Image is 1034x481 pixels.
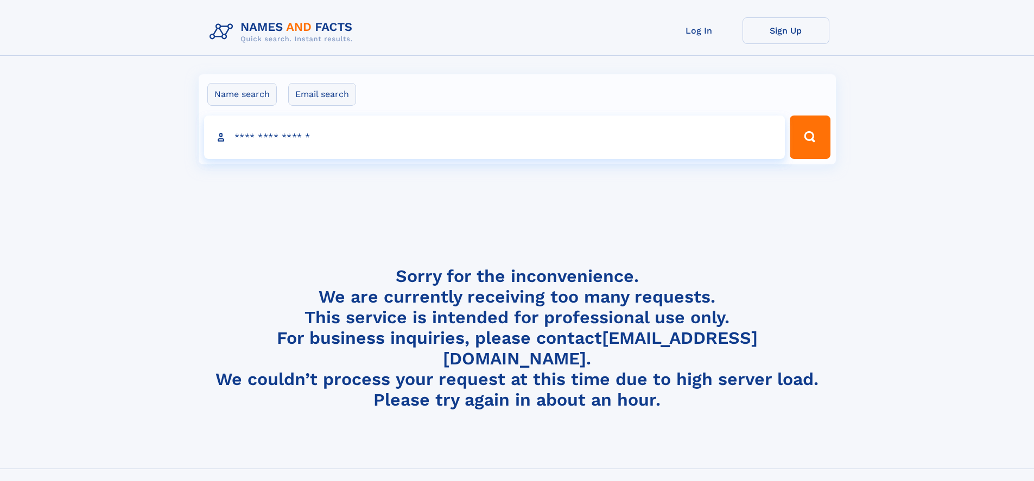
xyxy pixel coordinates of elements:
[743,17,829,44] a: Sign Up
[790,116,830,159] button: Search Button
[443,328,758,369] a: [EMAIL_ADDRESS][DOMAIN_NAME]
[205,266,829,411] h4: Sorry for the inconvenience. We are currently receiving too many requests. This service is intend...
[207,83,277,106] label: Name search
[204,116,785,159] input: search input
[656,17,743,44] a: Log In
[288,83,356,106] label: Email search
[205,17,361,47] img: Logo Names and Facts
